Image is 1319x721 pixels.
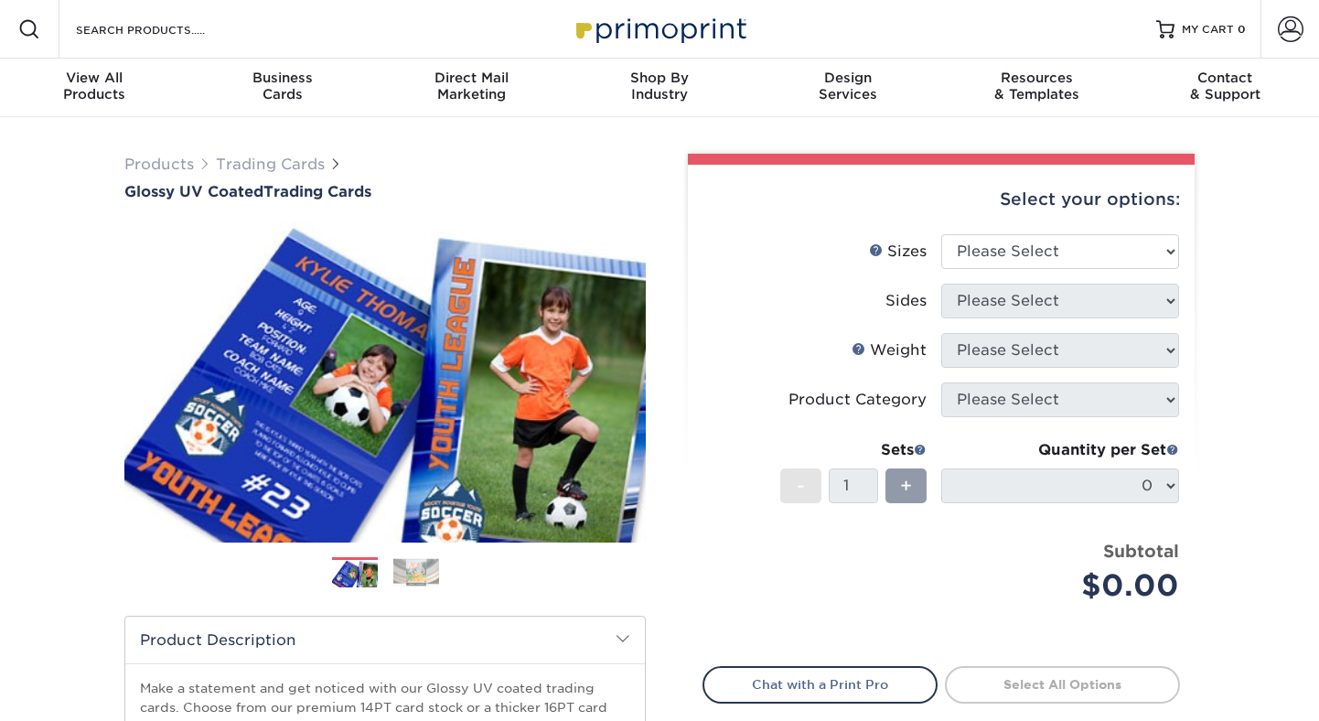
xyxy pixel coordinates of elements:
img: Glossy UV Coated 01 [124,202,646,563]
div: Marketing [377,70,565,102]
a: Products [124,156,194,173]
div: Sizes [869,241,927,263]
div: Weight [852,339,927,361]
input: SEARCH PRODUCTS..... [74,18,252,40]
span: Resources [942,70,1131,86]
span: - [797,472,805,500]
span: Shop By [565,70,754,86]
span: MY CART [1182,22,1234,38]
img: Trading Cards 02 [393,558,439,586]
a: Shop ByIndustry [565,59,754,117]
div: Sides [885,290,927,312]
a: Resources& Templates [942,59,1131,117]
div: Select your options: [702,165,1180,234]
span: Glossy UV Coated [124,183,263,200]
h1: Trading Cards [124,183,646,200]
div: & Templates [942,70,1131,102]
div: Quantity per Set [941,439,1179,461]
a: Trading Cards [216,156,325,173]
div: Sets [780,439,927,461]
div: Cards [188,70,377,102]
div: Product Category [788,389,927,411]
strong: Subtotal [1103,541,1179,561]
div: $0.00 [955,564,1179,608]
a: BusinessCards [188,59,377,117]
a: Direct MailMarketing [377,59,565,117]
img: Trading Cards 01 [332,558,378,590]
h2: Product Description [125,617,645,663]
div: Industry [565,70,754,102]
div: & Support [1131,70,1319,102]
span: Business [188,70,377,86]
a: Select All Options [945,666,1180,703]
span: Direct Mail [377,70,565,86]
a: Contact& Support [1131,59,1319,117]
a: Chat with a Print Pro [702,666,938,703]
span: 0 [1238,23,1246,36]
a: DesignServices [754,59,942,117]
span: Contact [1131,70,1319,86]
span: Design [754,70,942,86]
img: Primoprint [568,9,751,48]
span: + [900,472,912,500]
a: Glossy UV CoatedTrading Cards [124,183,646,200]
div: Services [754,70,942,102]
